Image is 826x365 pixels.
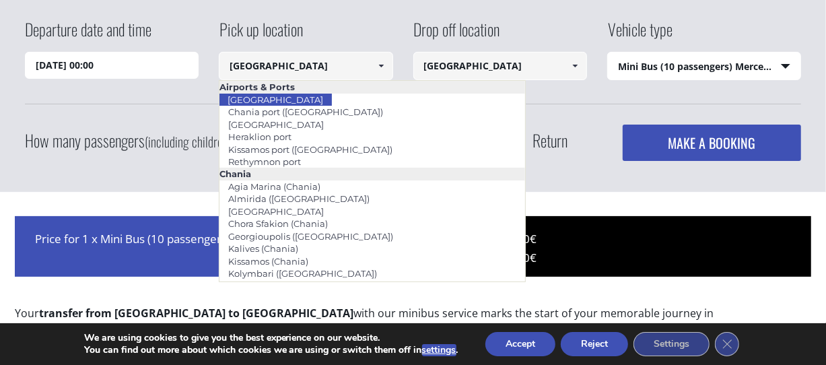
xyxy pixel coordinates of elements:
[485,332,555,356] button: Accept
[219,140,401,159] a: Kissamos port ([GEOGRAPHIC_DATA])
[219,189,378,208] a: Almirida ([GEOGRAPHIC_DATA])
[633,332,710,356] button: Settings
[607,18,673,52] label: Vehicle type
[145,131,232,152] small: (including children)
[219,202,333,221] a: [GEOGRAPHIC_DATA]
[25,18,151,52] label: Departure date and time
[219,18,303,52] label: Pick up location
[84,332,458,344] p: We are using cookies to give you the best experience on our website.
[219,127,300,146] a: Heraklion port
[219,152,310,171] a: Rethymnon port
[219,227,402,246] a: Georgioupolis ([GEOGRAPHIC_DATA])
[563,52,586,80] a: Show All Items
[219,177,329,196] a: Agia Marina (Chania)
[413,216,812,277] div: 165.00€ 320.00€
[15,216,413,277] div: Price for 1 x Mini Bus (10 passengers) Mercedes Sprinter
[219,52,392,80] input: Select pickup location
[219,168,525,180] li: Chania
[219,214,337,233] a: Chora Sfakion (Chania)
[219,81,525,93] li: Airports & Ports
[219,115,333,134] a: [GEOGRAPHIC_DATA]
[219,239,307,258] a: Kalives (Chania)
[39,306,353,321] b: transfer from [GEOGRAPHIC_DATA] to [GEOGRAPHIC_DATA]
[370,52,392,80] a: Show All Items
[219,90,332,109] a: [GEOGRAPHIC_DATA]
[219,252,317,271] a: Kissamos (Chania)
[25,125,239,158] label: How many passengers ?
[84,344,458,356] p: You can find out more about which cookies we are using or switch them off in .
[623,125,801,161] button: MAKE A BOOKING
[608,53,800,81] span: Mini Bus (10 passengers) Mercedes Sprinter
[413,18,500,52] label: Drop off location
[532,132,567,149] label: Return
[715,332,739,356] button: Close GDPR Cookie Banner
[219,264,386,283] a: Kolymbari ([GEOGRAPHIC_DATA])
[413,52,587,80] input: Select drop-off location
[422,344,456,356] button: settings
[561,332,628,356] button: Reject
[219,102,392,121] a: Chania port ([GEOGRAPHIC_DATA])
